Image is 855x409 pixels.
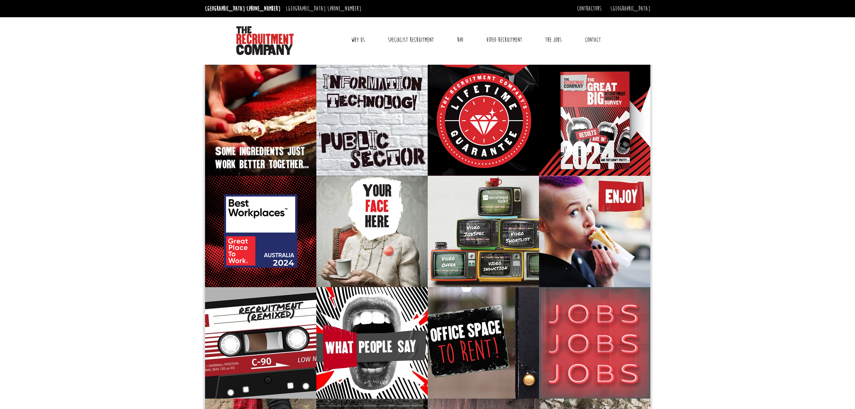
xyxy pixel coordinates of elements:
[580,31,606,49] a: Contact
[382,31,439,49] a: Specialist Recruitment
[346,31,370,49] a: Why Us
[203,3,282,14] li: [GEOGRAPHIC_DATA]:
[577,5,601,13] a: Contractors
[247,5,280,13] a: [PHONE_NUMBER]
[540,31,567,49] a: The Jobs
[452,31,469,49] a: RPO
[610,5,650,13] a: [GEOGRAPHIC_DATA]
[481,31,528,49] a: Video Recruitment
[284,3,363,14] li: [GEOGRAPHIC_DATA]:
[236,26,294,55] img: The Recruitment Company
[327,5,361,13] a: [PHONE_NUMBER]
